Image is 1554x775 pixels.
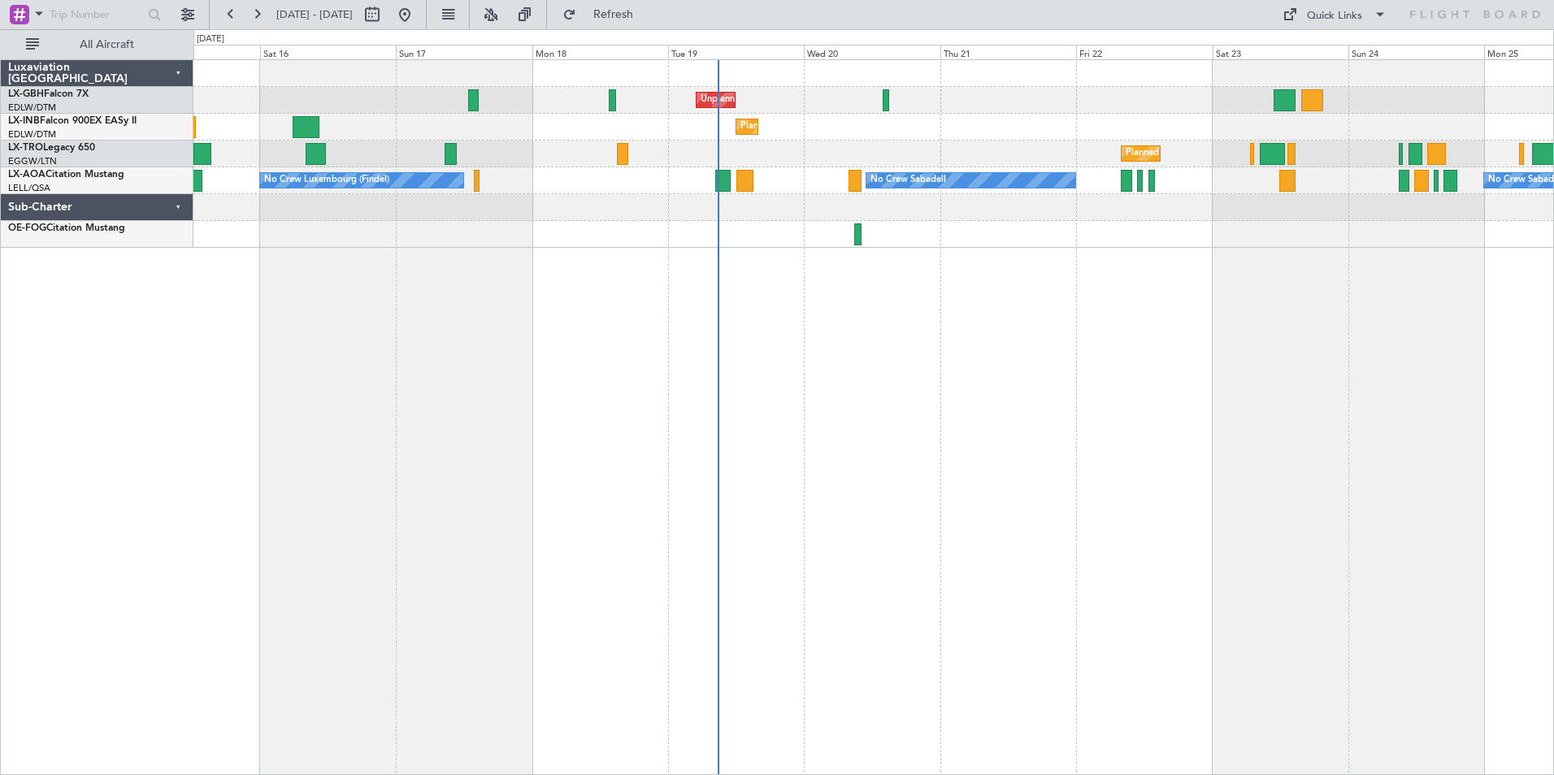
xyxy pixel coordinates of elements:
div: Fri 22 [1076,45,1212,59]
button: All Aircraft [18,32,176,58]
div: Mon 18 [532,45,668,59]
a: EDLW/DTM [8,102,56,114]
a: OE-FOGCitation Mustang [8,223,125,233]
div: Thu 21 [940,45,1076,59]
div: Sat 16 [260,45,396,59]
a: EDLW/DTM [8,128,56,141]
button: Refresh [555,2,653,28]
a: LX-GBHFalcon 7X [8,89,89,99]
div: Wed 20 [804,45,940,59]
input: Trip Number [50,2,143,27]
div: Planned Maint Geneva (Cointrin) [740,115,875,139]
span: LX-INB [8,116,40,126]
span: OE-FOG [8,223,46,233]
span: All Aircraft [42,39,171,50]
a: LELL/QSA [8,182,50,194]
div: Sun 17 [396,45,532,59]
div: Unplanned Maint [GEOGRAPHIC_DATA] ([GEOGRAPHIC_DATA]) [701,88,968,112]
div: Quick Links [1307,8,1362,24]
div: No Crew Sabadell [870,168,946,193]
div: Sat 23 [1213,45,1348,59]
span: LX-AOA [8,170,46,180]
div: Tue 19 [668,45,804,59]
span: LX-TRO [8,143,43,153]
div: No Crew Luxembourg (Findel) [264,168,389,193]
div: Planned Maint [GEOGRAPHIC_DATA] ([GEOGRAPHIC_DATA]) [1126,141,1382,166]
div: Sun 24 [1348,45,1484,59]
a: LX-TROLegacy 650 [8,143,95,153]
span: [DATE] - [DATE] [276,7,353,22]
a: EGGW/LTN [8,155,57,167]
a: LX-AOACitation Mustang [8,170,124,180]
a: LX-INBFalcon 900EX EASy II [8,116,137,126]
button: Quick Links [1274,2,1395,28]
div: [DATE] [197,32,224,46]
span: LX-GBH [8,89,44,99]
span: Refresh [579,9,648,20]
